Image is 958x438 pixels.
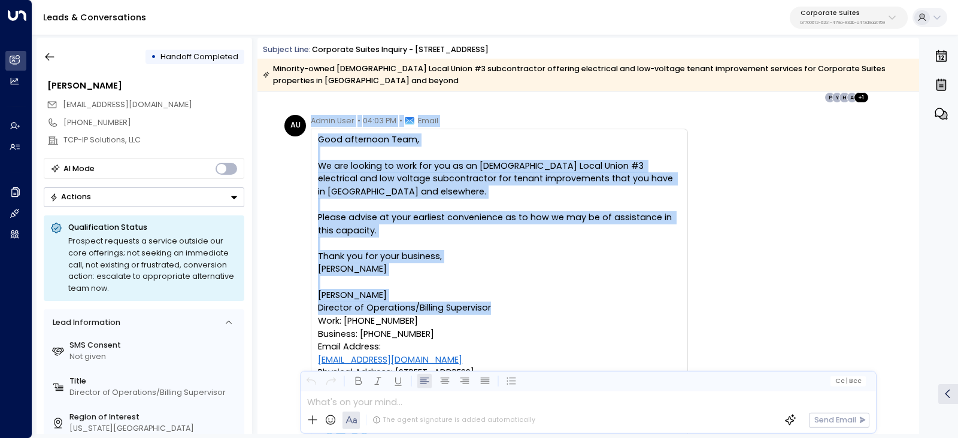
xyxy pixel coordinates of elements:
[830,376,866,386] button: Cc|Bcc
[50,192,91,202] div: Actions
[318,263,681,276] div: [PERSON_NAME]
[68,222,238,233] p: Qualification Status
[363,115,396,127] span: 04:03 PM
[44,187,244,207] button: Actions
[318,315,681,328] div: Work: [PHONE_NUMBER]
[69,412,240,423] label: Region of Interest
[304,374,319,389] button: Undo
[835,378,862,385] span: Cc Bcc
[44,187,244,207] div: Button group with a nested menu
[63,117,244,129] div: [PHONE_NUMBER]
[318,354,462,367] a: [EMAIL_ADDRESS][DOMAIN_NAME]
[63,135,244,146] div: TCP-IP Solutions, LLC
[69,376,240,387] label: Title
[63,163,95,175] div: AI Mode
[801,20,885,25] p: bf700612-62b1-479a-83db-a4f3d9aa0159
[801,10,885,17] p: Corporate Suites
[318,160,681,199] div: We are looking to work for you as an [DEMOGRAPHIC_DATA] Local Union #3 electrical and low voltage...
[847,92,857,103] div: A
[318,289,681,302] div: [PERSON_NAME]
[372,415,535,425] div: The agent signature is added automatically
[318,366,681,379] div: Physical Address: [STREET_ADDRESS]
[69,351,240,363] div: Not given
[311,115,354,127] span: Admin User
[263,63,912,87] div: Minority-owned [DEMOGRAPHIC_DATA] Local Union #3 subcontractor offering electrical and low-voltag...
[846,378,848,385] span: |
[399,115,402,127] span: •
[68,235,238,294] div: Prospect requests a service outside our core offerings; not seeking an immediate call, not existi...
[263,44,311,54] span: Subject Line:
[832,92,842,103] div: Y
[48,317,120,328] div: Lead Information
[47,80,244,93] div: [PERSON_NAME]
[63,99,192,111] span: admin@tcp-ipsolutions.com
[318,211,681,237] div: Please advise at your earliest convenience as to how we may be of assistance in this capacity.
[69,423,240,434] div: [US_STATE][GEOGRAPHIC_DATA]
[63,99,192,109] span: [EMAIL_ADDRESS][DOMAIN_NAME]
[824,92,835,103] div: P
[43,11,146,23] a: Leads & Conversations
[357,115,360,127] span: •
[790,7,908,29] button: Corporate Suitesbf700612-62b1-479a-83db-a4f3d9aa0159
[318,133,681,147] div: Good afternoon Team,
[839,92,850,103] div: H
[318,328,681,341] div: Business: [PHONE_NUMBER]
[69,387,240,399] div: Director of Operations/Billing Supervisor
[160,51,238,62] span: Handoff Completed
[418,115,438,127] span: Email
[69,340,240,351] label: SMS Consent
[284,115,306,136] div: AU
[854,92,869,103] div: + 1
[312,44,489,56] div: Corporate Suites Inquiry - [STREET_ADDRESS]
[324,374,339,389] button: Redo
[318,302,681,315] div: Director of Operations/Billing Supervisor
[318,340,681,366] div: Email Address:
[318,250,681,263] div: Thank you for your business,
[151,47,156,66] div: •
